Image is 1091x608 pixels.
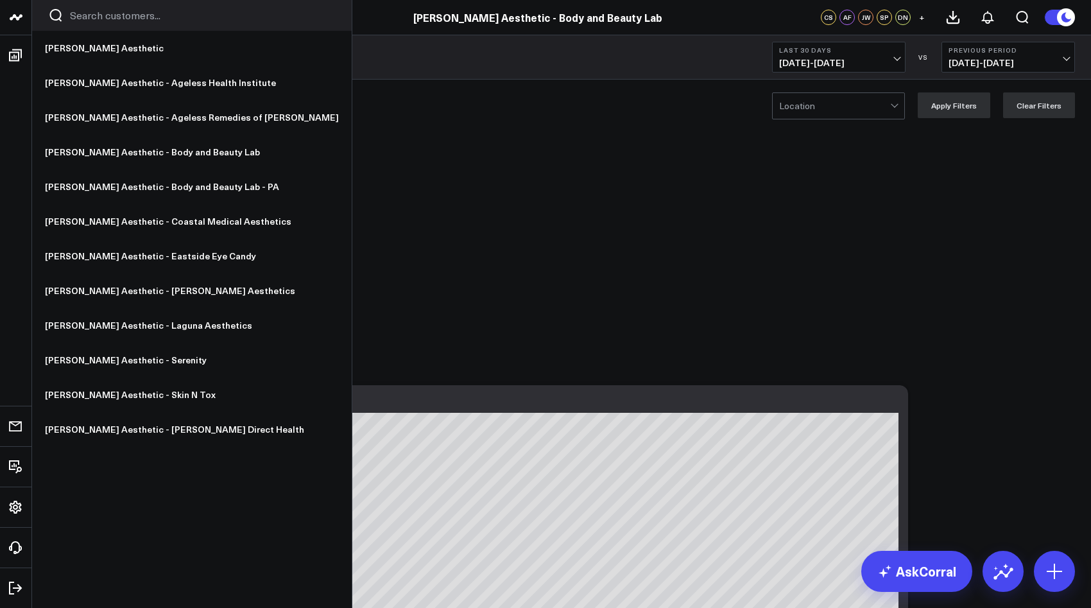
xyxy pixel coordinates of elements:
[32,274,352,308] a: [PERSON_NAME] Aesthetic - [PERSON_NAME] Aesthetics
[779,58,898,68] span: [DATE] - [DATE]
[839,10,855,25] div: AF
[32,65,352,100] a: [PERSON_NAME] Aesthetic - Ageless Health Institute
[32,169,352,204] a: [PERSON_NAME] Aesthetic - Body and Beauty Lab - PA
[949,46,1068,54] b: Previous Period
[48,8,64,23] button: Search customers button
[877,10,892,25] div: SP
[821,10,836,25] div: CS
[32,308,352,343] a: [PERSON_NAME] Aesthetic - Laguna Aesthetics
[32,239,352,274] a: [PERSON_NAME] Aesthetic - Eastside Eye Candy
[772,42,906,73] button: Last 30 Days[DATE]-[DATE]
[949,58,1068,68] span: [DATE] - [DATE]
[32,412,352,447] a: [PERSON_NAME] Aesthetic - [PERSON_NAME] Direct Health
[919,13,925,22] span: +
[32,135,352,169] a: [PERSON_NAME] Aesthetic - Body and Beauty Lab
[779,46,898,54] b: Last 30 Days
[32,204,352,239] a: [PERSON_NAME] Aesthetic - Coastal Medical Aesthetics
[914,10,929,25] button: +
[918,92,990,118] button: Apply Filters
[32,378,352,412] a: [PERSON_NAME] Aesthetic - Skin N Tox
[32,343,352,378] a: [PERSON_NAME] Aesthetic - Serenity
[912,53,935,61] div: VS
[32,100,352,135] a: [PERSON_NAME] Aesthetic - Ageless Remedies of [PERSON_NAME]
[70,8,336,22] input: Search customers input
[895,10,911,25] div: DN
[413,10,662,24] a: [PERSON_NAME] Aesthetic - Body and Beauty Lab
[32,31,352,65] a: [PERSON_NAME] Aesthetic
[858,10,873,25] div: JW
[941,42,1075,73] button: Previous Period[DATE]-[DATE]
[861,551,972,592] a: AskCorral
[1003,92,1075,118] button: Clear Filters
